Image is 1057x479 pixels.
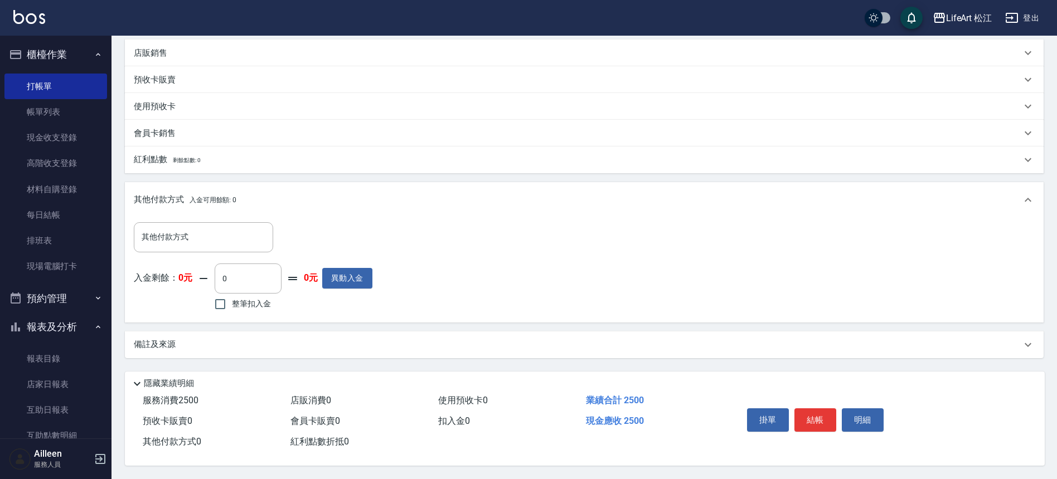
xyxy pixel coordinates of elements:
span: 入金可用餘額: 0 [190,196,237,204]
a: 打帳單 [4,74,107,99]
p: 店販銷售 [134,47,167,59]
div: 會員卡銷售 [125,120,1044,146]
h5: Ailleen [34,448,91,460]
span: 服務消費 2500 [143,395,198,405]
button: 異動入金 [322,268,372,289]
div: 店販銷售 [125,40,1044,66]
a: 店家日報表 [4,372,107,397]
span: 剩餘點數: 0 [173,157,201,163]
a: 帳單列表 [4,99,107,125]
button: save [900,7,923,29]
p: 會員卡銷售 [134,128,176,139]
span: 使用預收卡 0 [438,395,488,405]
button: 掛單 [747,408,789,432]
p: 使用預收卡 [134,101,176,113]
button: 櫃檯作業 [4,40,107,69]
div: 紅利點數剩餘點數: 0 [125,146,1044,173]
img: Person [9,448,31,470]
p: 服務人員 [34,460,91,470]
button: 結帳 [794,408,836,432]
button: 登出 [1001,8,1044,28]
button: 明細 [842,408,884,432]
div: LifeArt 松江 [946,11,992,25]
p: 隱藏業績明細 [144,378,194,389]
span: 扣入金 0 [438,416,470,426]
span: 預收卡販賣 0 [143,416,192,426]
button: 報表及分析 [4,312,107,341]
span: 店販消費 0 [290,395,331,405]
a: 現場電腦打卡 [4,253,107,279]
button: 預約管理 [4,284,107,313]
p: 備註及來源 [134,339,176,350]
div: 預收卡販賣 [125,66,1044,93]
a: 高階收支登錄 [4,150,107,176]
a: 每日結帳 [4,202,107,228]
button: LifeArt 松江 [928,7,997,30]
div: 其他付款方式入金可用餘額: 0 [125,182,1044,218]
p: 預收卡販賣 [134,74,176,86]
p: 入金剩餘： [134,272,192,284]
a: 報表目錄 [4,346,107,372]
a: 材料自購登錄 [4,177,107,202]
p: 紅利點數 [134,154,200,166]
strong: 0元 [304,272,318,284]
a: 互助日報表 [4,397,107,423]
div: 使用預收卡 [125,93,1044,120]
a: 現金收支登錄 [4,125,107,150]
span: 現金應收 2500 [586,416,644,426]
span: 會員卡販賣 0 [290,416,340,426]
a: 互助點數明細 [4,423,107,448]
div: 備註及來源 [125,331,1044,358]
span: 業績合計 2500 [586,395,644,405]
span: 其他付款方式 0 [143,436,201,447]
p: 其他付款方式 [134,194,236,206]
a: 排班表 [4,228,107,253]
img: Logo [13,10,45,24]
strong: 0元 [178,272,192,283]
span: 整筆扣入金 [232,298,271,310]
span: 紅利點數折抵 0 [290,436,349,447]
